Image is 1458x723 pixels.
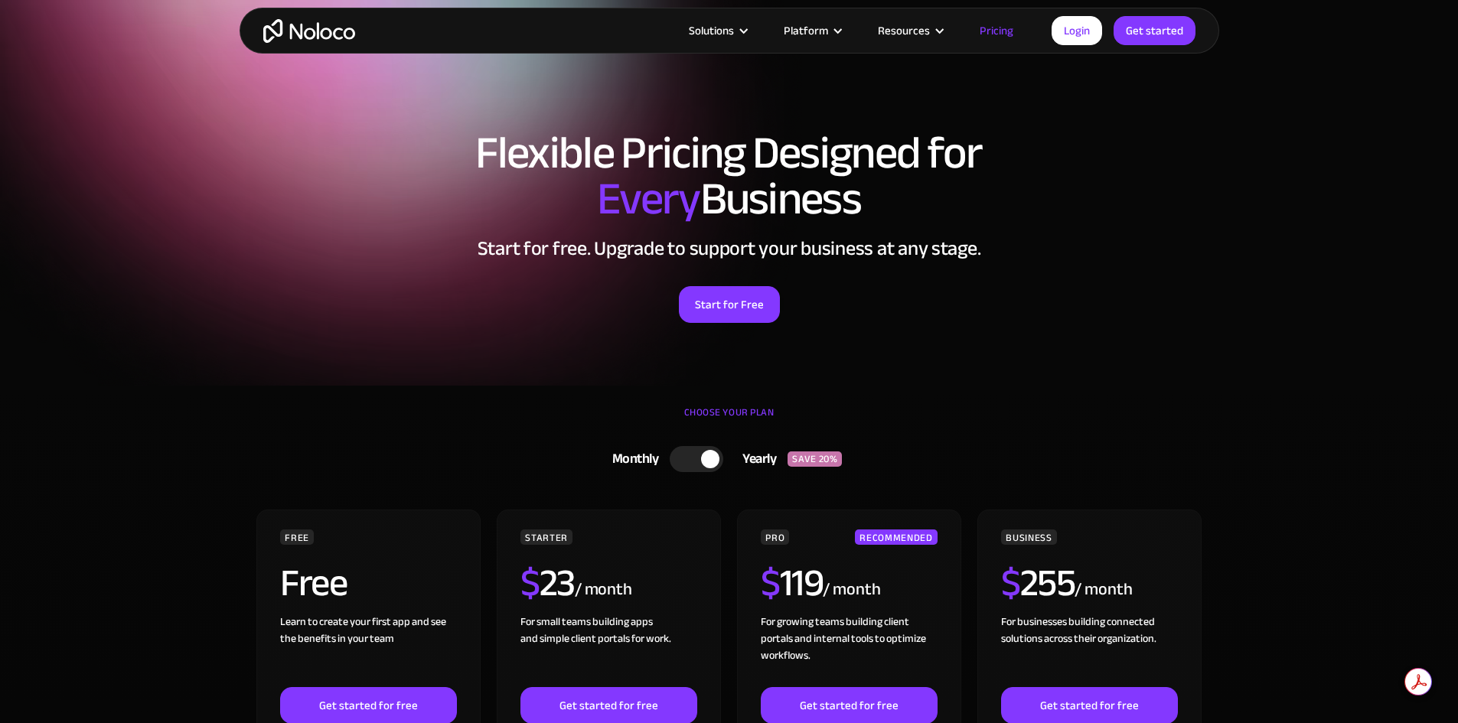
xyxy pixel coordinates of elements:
h1: Flexible Pricing Designed for Business [255,130,1204,222]
div: Monthly [593,448,670,471]
div: / month [575,578,632,602]
div: STARTER [520,529,572,545]
div: BUSINESS [1001,529,1056,545]
a: home [263,19,355,43]
div: PRO [761,529,789,545]
h2: Start for free. Upgrade to support your business at any stage. [255,237,1204,260]
div: Learn to create your first app and see the benefits in your team ‍ [280,614,456,687]
div: / month [823,578,880,602]
div: Platform [765,21,859,41]
span: Every [597,156,700,242]
div: Resources [859,21,961,41]
a: Start for Free [679,286,780,323]
div: RECOMMENDED [855,529,937,545]
div: Solutions [670,21,765,41]
span: $ [761,547,780,619]
div: SAVE 20% [788,451,842,467]
div: Resources [878,21,930,41]
div: CHOOSE YOUR PLAN [255,401,1204,439]
a: Login [1052,16,1102,45]
span: $ [1001,547,1020,619]
h2: 119 [761,564,823,602]
h2: 255 [1001,564,1075,602]
h2: 23 [520,564,575,602]
div: For growing teams building client portals and internal tools to optimize workflows. [761,614,937,687]
h2: Free [280,564,347,602]
div: / month [1075,578,1132,602]
a: Get started [1114,16,1195,45]
div: For businesses building connected solutions across their organization. ‍ [1001,614,1177,687]
div: Platform [784,21,828,41]
a: Pricing [961,21,1032,41]
div: FREE [280,529,314,545]
div: For small teams building apps and simple client portals for work. ‍ [520,614,696,687]
div: Solutions [689,21,734,41]
span: $ [520,547,540,619]
div: Yearly [723,448,788,471]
